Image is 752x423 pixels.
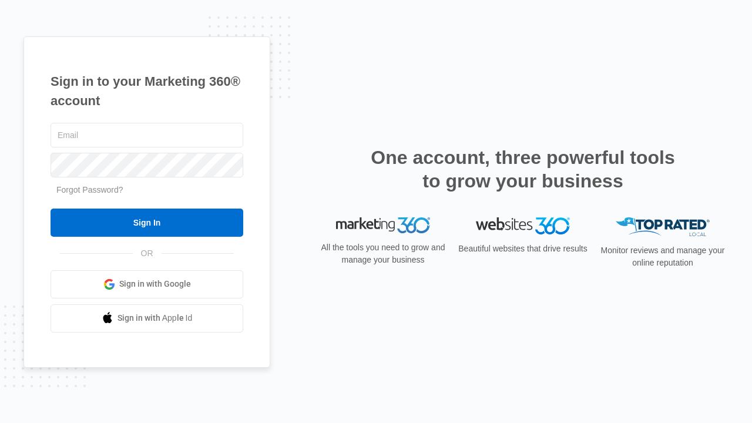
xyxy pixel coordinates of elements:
[51,123,243,147] input: Email
[317,241,449,266] p: All the tools you need to grow and manage your business
[51,304,243,333] a: Sign in with Apple Id
[597,244,728,269] p: Monitor reviews and manage your online reputation
[476,217,570,234] img: Websites 360
[367,146,679,193] h2: One account, three powerful tools to grow your business
[616,217,710,237] img: Top Rated Local
[133,247,162,260] span: OR
[119,278,191,290] span: Sign in with Google
[56,185,123,194] a: Forgot Password?
[336,217,430,234] img: Marketing 360
[51,270,243,298] a: Sign in with Google
[457,243,589,255] p: Beautiful websites that drive results
[51,72,243,110] h1: Sign in to your Marketing 360® account
[51,209,243,237] input: Sign In
[117,312,193,324] span: Sign in with Apple Id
